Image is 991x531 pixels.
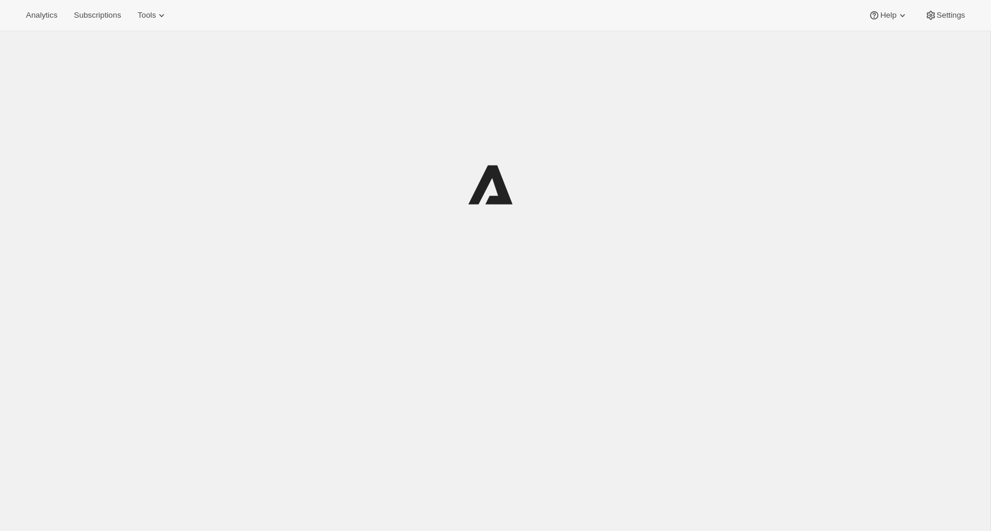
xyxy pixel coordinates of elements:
span: Tools [137,11,156,20]
span: Help [880,11,896,20]
button: Help [861,7,915,24]
button: Analytics [19,7,64,24]
button: Tools [130,7,175,24]
button: Settings [918,7,972,24]
span: Settings [937,11,965,20]
button: Subscriptions [67,7,128,24]
span: Subscriptions [74,11,121,20]
span: Analytics [26,11,57,20]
